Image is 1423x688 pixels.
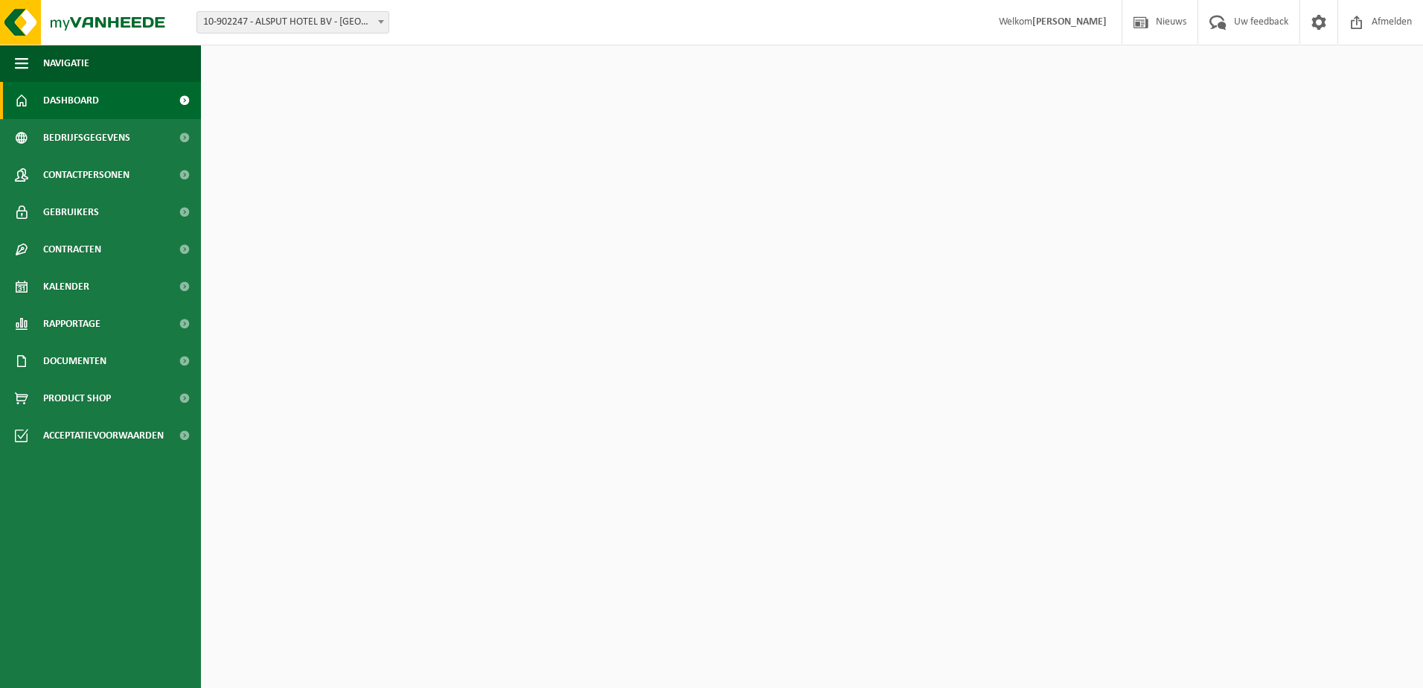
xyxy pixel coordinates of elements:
span: 10-902247 - ALSPUT HOTEL BV - HALLE [197,12,388,33]
span: Documenten [43,343,106,380]
span: Product Shop [43,380,111,417]
span: Gebruikers [43,194,99,231]
span: Navigatie [43,45,89,82]
span: Rapportage [43,305,100,343]
span: Dashboard [43,82,99,119]
span: Contracten [43,231,101,268]
span: Contactpersonen [43,156,129,194]
span: Acceptatievoorwaarden [43,417,164,454]
strong: [PERSON_NAME] [1032,16,1107,28]
span: Bedrijfsgegevens [43,119,130,156]
span: Kalender [43,268,89,305]
span: 10-902247 - ALSPUT HOTEL BV - HALLE [196,11,389,34]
